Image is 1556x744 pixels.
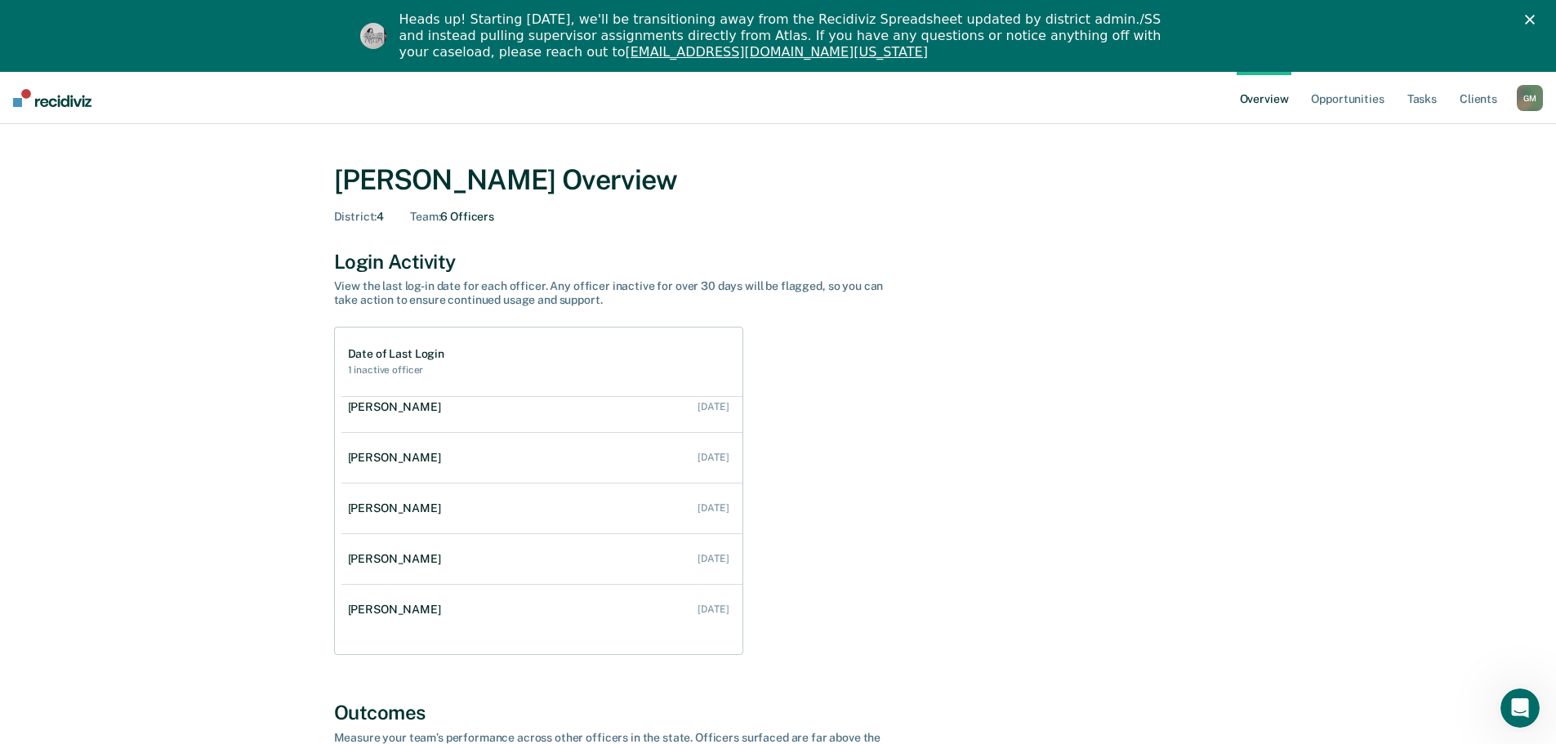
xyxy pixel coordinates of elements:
a: [EMAIL_ADDRESS][DOMAIN_NAME][US_STATE] [625,44,927,60]
a: Overview [1237,72,1292,124]
div: Heads up! Starting [DATE], we'll be transitioning away from the Recidiviz Spreadsheet updated by ... [399,11,1170,60]
div: 4 [334,210,385,224]
div: [PERSON_NAME] [348,552,448,566]
div: [DATE] [698,502,729,514]
div: [PERSON_NAME] [348,400,448,414]
div: Login Activity [334,250,1223,274]
a: Clients [1456,72,1500,124]
iframe: Intercom live chat [1500,688,1540,728]
div: [DATE] [698,452,729,463]
div: G M [1517,85,1543,111]
div: [PERSON_NAME] [348,501,448,515]
span: Team : [410,210,440,223]
span: District : [334,210,377,223]
a: [PERSON_NAME] [DATE] [341,536,742,582]
div: [DATE] [698,604,729,615]
h1: Date of Last Login [348,347,444,361]
img: Profile image for Kim [360,23,386,49]
h2: 1 inactive officer [348,364,444,376]
a: Opportunities [1308,72,1387,124]
div: [PERSON_NAME] [348,603,448,617]
a: [PERSON_NAME] [DATE] [341,384,742,430]
button: GM [1517,85,1543,111]
div: Outcomes [334,701,1223,724]
div: [DATE] [698,401,729,412]
div: [PERSON_NAME] Overview [334,163,1223,197]
div: View the last log-in date for each officer. Any officer inactive for over 30 days will be flagged... [334,279,906,307]
a: [PERSON_NAME] [DATE] [341,434,742,481]
div: Close [1525,15,1541,25]
a: [PERSON_NAME] [DATE] [341,485,742,532]
div: 6 Officers [410,210,494,224]
div: [DATE] [698,553,729,564]
img: Recidiviz [13,89,91,107]
a: [PERSON_NAME] [DATE] [341,586,742,633]
div: [PERSON_NAME] [348,451,448,465]
a: Tasks [1404,72,1440,124]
